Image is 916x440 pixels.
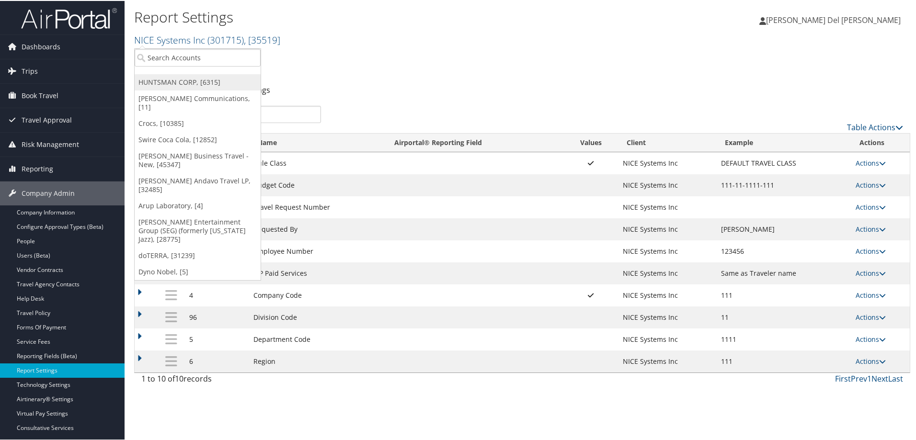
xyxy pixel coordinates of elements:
td: Department Code [249,327,386,350]
td: NICE Systems Inc [618,350,716,372]
td: Company Code [249,283,386,305]
a: [PERSON_NAME] Communications, [11] [135,90,261,114]
span: Company Admin [22,181,75,204]
a: Last [888,372,903,383]
th: Name [249,133,386,151]
td: NICE Systems Inc [618,261,716,283]
td: 111-11-1111-111 [716,173,851,195]
td: Requested By [249,217,386,239]
td: Same as Traveler name [716,261,851,283]
td: Travel Request Number [249,195,386,217]
a: Next [871,372,888,383]
a: 1 [867,372,871,383]
span: Reporting [22,156,53,180]
a: [PERSON_NAME] Del [PERSON_NAME] [759,5,910,34]
td: [PERSON_NAME] [716,217,851,239]
a: Prev [851,372,867,383]
th: Client [618,133,716,151]
span: ( 301715 ) [207,33,244,45]
td: 111 [716,350,851,372]
div: 1 to 10 of records [141,372,321,388]
td: 123456 [716,239,851,261]
th: Values [564,133,618,151]
a: First [835,372,851,383]
span: 10 [175,372,183,383]
th: Example [716,133,851,151]
a: NICE Systems Inc [134,33,280,45]
a: [PERSON_NAME] Business Travel - New, [45347] [135,147,261,172]
td: NICE Systems Inc [618,195,716,217]
a: [PERSON_NAME] Andavo Travel LP, [32485] [135,172,261,197]
a: Table Actions [847,121,903,132]
a: doTERRA, [31239] [135,247,261,263]
td: 4 [184,283,249,305]
a: Dyno Nobel, [5] [135,263,261,279]
span: , [ 35519 ] [244,33,280,45]
td: VIP Paid Services [249,261,386,283]
a: Actions [856,246,886,255]
td: NICE Systems Inc [618,151,716,173]
input: Search Accounts [135,48,261,66]
a: HUNTSMAN CORP, [6315] [135,73,261,90]
td: Employee Number [249,239,386,261]
span: Book Travel [22,83,58,107]
span: Trips [22,58,38,82]
span: Travel Approval [22,107,72,131]
td: NICE Systems Inc [618,305,716,327]
a: Swire Coca Cola, [12852] [135,131,261,147]
td: DEFAULT TRAVEL CLASS [716,151,851,173]
a: Actions [856,356,886,365]
a: Actions [856,202,886,211]
img: airportal-logo.png [21,6,117,29]
a: Crocs, [10385] [135,114,261,131]
td: 1111 [716,327,851,350]
a: Actions [856,334,886,343]
a: Arup Laboratory, [4] [135,197,261,213]
a: [PERSON_NAME] Entertainment Group (SEG) (formerly [US_STATE] Jazz), [28775] [135,213,261,247]
td: NICE Systems Inc [618,173,716,195]
span: Dashboards [22,34,60,58]
td: Budget Code [249,173,386,195]
th: Airportal&reg; Reporting Field [386,133,564,151]
a: Actions [856,312,886,321]
td: 111 [716,283,851,305]
td: Rule Class [249,151,386,173]
a: Actions [856,224,886,233]
a: Actions [856,158,886,167]
td: 96 [184,305,249,327]
td: 5 [184,327,249,350]
td: 6 [184,350,249,372]
span: Risk Management [22,132,79,156]
td: NICE Systems Inc [618,283,716,305]
td: Region [249,350,386,372]
a: Actions [856,290,886,299]
a: Actions [856,268,886,277]
td: Division Code [249,305,386,327]
td: NICE Systems Inc [618,239,716,261]
th: Actions [851,133,910,151]
td: NICE Systems Inc [618,327,716,350]
td: 11 [716,305,851,327]
td: NICE Systems Inc [618,217,716,239]
span: [PERSON_NAME] Del [PERSON_NAME] [766,14,901,24]
h1: Report Settings [134,6,652,26]
a: Actions [856,180,886,189]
